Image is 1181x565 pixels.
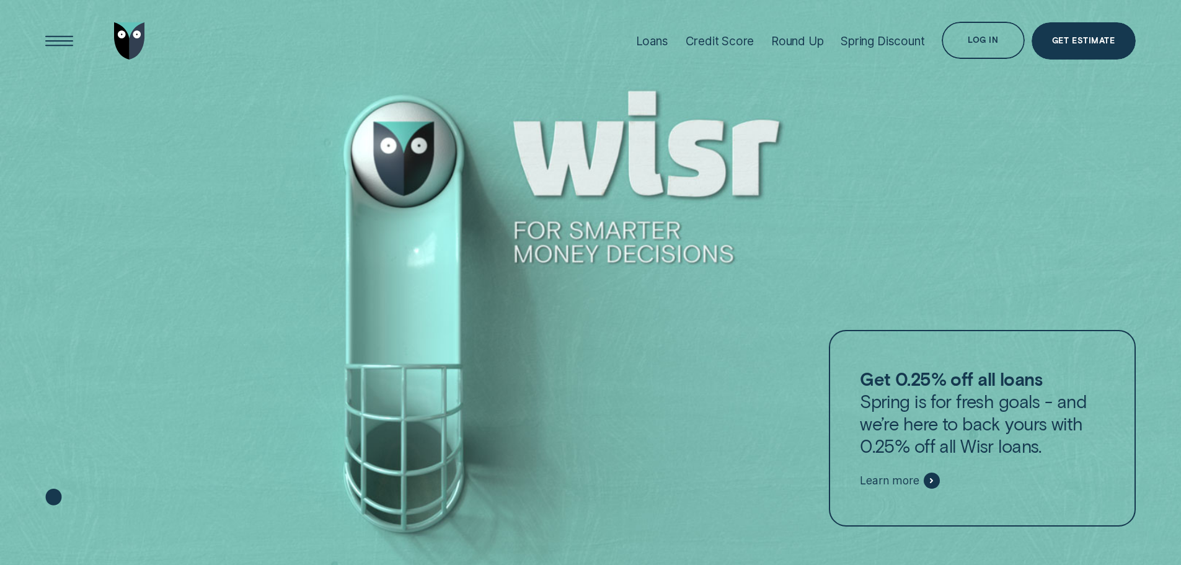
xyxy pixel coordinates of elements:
div: Round Up [771,34,824,48]
a: Get 0.25% off all loansSpring is for fresh goals - and we’re here to back yours with 0.25% off al... [829,330,1135,527]
a: Get Estimate [1032,22,1136,60]
div: Loans [636,34,668,48]
p: Spring is for fresh goals - and we’re here to back yours with 0.25% off all Wisr loans. [860,368,1104,457]
button: Open Menu [41,22,78,60]
span: Learn more [860,474,919,487]
div: Credit Score [686,34,754,48]
button: Log in [942,22,1024,59]
img: Wisr [114,22,145,60]
div: Spring Discount [841,34,924,48]
strong: Get 0.25% off all loans [860,368,1042,389]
